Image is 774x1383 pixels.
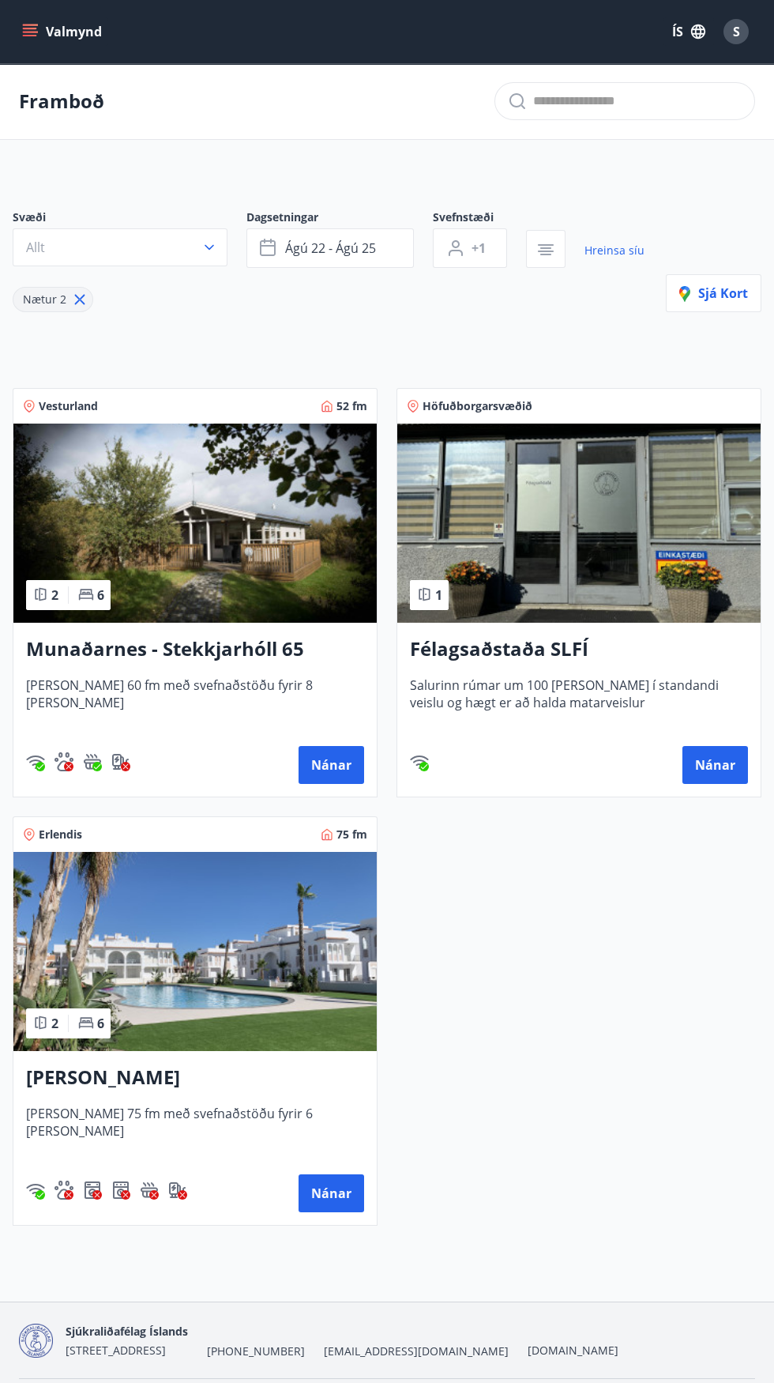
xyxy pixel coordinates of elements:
[66,1324,188,1339] span: Sjúkraliðafélag Íslands
[299,746,364,784] button: Nánar
[51,586,58,604] span: 2
[39,398,98,414] span: Vesturland
[584,233,644,268] a: Hreinsa síu
[19,17,108,46] button: menu
[336,827,367,842] span: 75 fm
[433,228,507,268] button: +1
[140,1181,159,1200] div: Heitur pottur
[13,852,377,1051] img: Paella dish
[26,752,45,771] img: HJRyFFsYp6qjeUYhR4dAD8CaCEsnIFYZ05miwXoh.svg
[26,1181,45,1200] img: HJRyFFsYp6qjeUYhR4dAD8CaCEsnIFYZ05miwXoh.svg
[111,752,130,771] img: nH7E6Gw2rvWFb8XaSdRp44dhkQaj4PJkOoRYItBQ.svg
[13,287,93,312] div: Nætur 2
[410,676,748,729] span: Salurinn rúmar um 100 [PERSON_NAME] í standandi veislu og hægt er að halda matarveislur
[13,209,246,228] span: Svæði
[83,752,102,771] img: h89QDIuHlAdpqTriuIvuEWkTH976fOgBEOOeu1mi.svg
[13,424,377,623] img: Paella dish
[19,1324,53,1358] img: d7T4au2pYIU9thVz4WmmUT9xvMNnFvdnscGDOPEg.png
[733,23,740,40] span: S
[140,1181,159,1200] img: h89QDIuHlAdpqTriuIvuEWkTH976fOgBEOOeu1mi.svg
[26,635,364,664] h3: Munaðarnes - Stekkjarhóll 65
[397,424,761,623] img: Paella dish
[54,752,73,771] img: pxcaIm5dSOV3FS4whs1soiYWTwFQvksT25a9J10C.svg
[410,752,429,771] div: Þráðlaust net
[83,1181,102,1200] img: Dl16BY4EX9PAW649lg1C3oBuIaAsR6QVDQBO2cTm.svg
[26,676,364,729] span: [PERSON_NAME] 60 fm með svefnaðstöðu fyrir 8 [PERSON_NAME]
[83,1181,102,1200] div: Þvottavél
[207,1343,305,1359] span: [PHONE_NUMBER]
[423,398,532,414] span: Höfuðborgarsvæðið
[663,17,714,46] button: ÍS
[299,1174,364,1212] button: Nánar
[472,239,486,257] span: +1
[682,746,748,784] button: Nánar
[679,285,748,302] span: Sjá kort
[168,1181,187,1200] div: Hleðslustöð fyrir rafbíla
[324,1343,509,1359] span: [EMAIL_ADDRESS][DOMAIN_NAME]
[39,827,82,842] span: Erlendis
[26,752,45,771] div: Þráðlaust net
[83,752,102,771] div: Heitur pottur
[51,1015,58,1032] span: 2
[717,13,755,51] button: S
[435,586,442,604] span: 1
[433,209,526,228] span: Svefnstæði
[168,1181,187,1200] img: nH7E6Gw2rvWFb8XaSdRp44dhkQaj4PJkOoRYItBQ.svg
[528,1343,618,1358] a: [DOMAIN_NAME]
[97,1015,104,1032] span: 6
[97,586,104,604] span: 6
[26,239,45,256] span: Allt
[26,1181,45,1200] div: Þráðlaust net
[111,752,130,771] div: Hleðslustöð fyrir rafbíla
[410,635,748,664] h3: Félagsaðstaða SLFÍ
[54,752,73,771] div: Gæludýr
[23,292,66,307] span: Nætur 2
[285,239,376,257] span: ágú 22 - ágú 25
[111,1181,130,1200] div: Þurrkari
[54,1181,73,1200] img: pxcaIm5dSOV3FS4whs1soiYWTwFQvksT25a9J10C.svg
[336,398,367,414] span: 52 fm
[54,1181,73,1200] div: Gæludýr
[13,228,227,266] button: Allt
[246,209,433,228] span: Dagsetningar
[111,1181,130,1200] img: hddCLTAnxqFUMr1fxmbGG8zWilo2syolR0f9UjPn.svg
[26,1105,364,1157] span: [PERSON_NAME] 75 fm með svefnaðstöðu fyrir 6 [PERSON_NAME]
[246,228,414,268] button: ágú 22 - ágú 25
[66,1343,166,1358] span: [STREET_ADDRESS]
[26,1064,364,1092] h3: [PERSON_NAME]
[410,752,429,771] img: HJRyFFsYp6qjeUYhR4dAD8CaCEsnIFYZ05miwXoh.svg
[666,274,761,312] button: Sjá kort
[19,88,104,115] p: Framboð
